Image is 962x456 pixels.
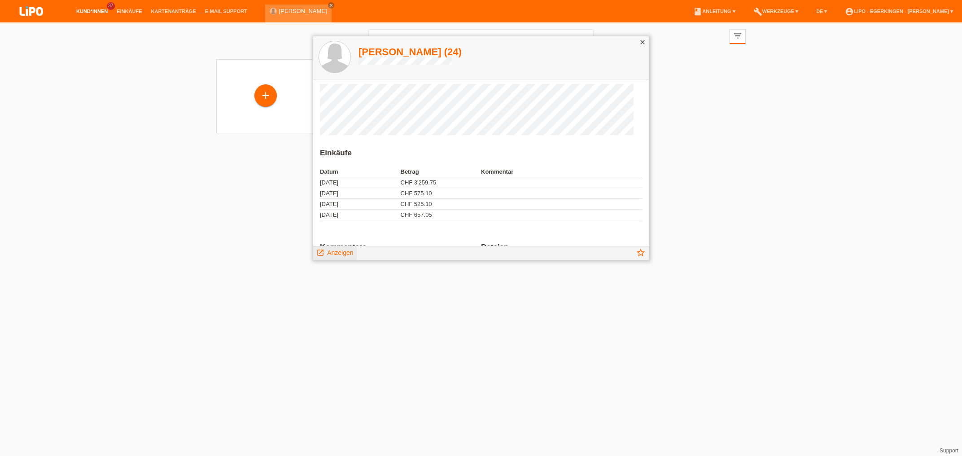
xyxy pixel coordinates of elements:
[329,3,333,8] i: close
[578,34,589,45] i: close
[753,7,762,16] i: build
[636,249,646,260] a: star_border
[320,210,401,220] td: [DATE]
[369,29,593,50] input: Suche...
[72,9,112,14] a: Kund*innen
[320,188,401,199] td: [DATE]
[636,248,646,258] i: star_border
[749,9,803,14] a: buildWerkzeuge ▾
[812,9,831,14] a: DE ▾
[481,243,642,256] h2: Dateien
[401,199,481,210] td: CHF 525.10
[9,18,54,25] a: LIPO pay
[639,39,646,46] i: close
[845,7,854,16] i: account_circle
[320,149,642,162] h2: Einkäufe
[940,447,958,454] a: Support
[147,9,201,14] a: Kartenanträge
[320,243,474,256] h2: Kommentare
[693,7,702,16] i: book
[316,249,324,257] i: launch
[201,9,252,14] a: E-Mail Support
[481,167,642,177] th: Kommentar
[107,2,115,10] span: 37
[401,210,481,220] td: CHF 657.05
[320,167,401,177] th: Datum
[320,177,401,188] td: [DATE]
[328,2,334,9] a: close
[359,46,462,57] a: [PERSON_NAME] (24)
[255,88,276,103] div: Kund*in hinzufügen
[733,31,743,41] i: filter_list
[320,199,401,210] td: [DATE]
[112,9,146,14] a: Einkäufe
[327,249,353,256] span: Anzeigen
[401,177,481,188] td: CHF 3'259.75
[401,167,481,177] th: Betrag
[840,9,958,14] a: account_circleLIPO - Egerkingen - [PERSON_NAME] ▾
[316,246,354,258] a: launch Anzeigen
[279,8,327,14] a: [PERSON_NAME]
[689,9,739,14] a: bookAnleitung ▾
[401,188,481,199] td: CHF 575.10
